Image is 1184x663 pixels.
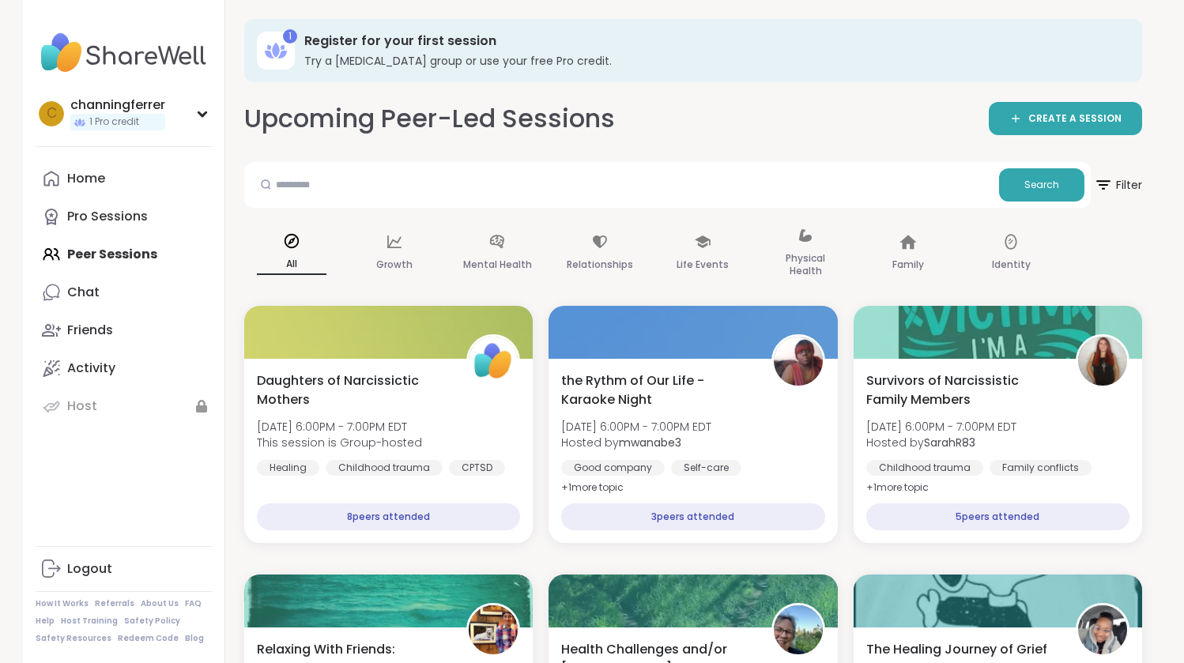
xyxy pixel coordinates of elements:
button: Filter [1094,162,1142,208]
h3: Try a [MEDICAL_DATA] group or use your free Pro credit. [304,53,1120,69]
a: Safety Resources [36,633,111,644]
span: This session is Group-hosted [257,435,422,450]
div: Friends [67,322,113,339]
a: Home [36,160,212,198]
span: Hosted by [561,435,711,450]
h3: Register for your first session [304,32,1120,50]
span: [DATE] 6:00PM - 7:00PM EDT [866,419,1016,435]
a: Redeem Code [118,633,179,644]
a: Friends [36,311,212,349]
a: Referrals [95,598,134,609]
button: Search [999,168,1084,202]
div: Childhood trauma [866,460,983,476]
div: Childhood trauma [326,460,443,476]
a: About Us [141,598,179,609]
div: Healing [257,460,319,476]
div: Activity [67,360,115,377]
p: Relationships [567,255,633,274]
div: CPTSD [449,460,505,476]
span: Search [1024,178,1059,192]
div: Home [67,170,105,187]
img: mwanabe3 [774,337,823,386]
p: Identity [992,255,1031,274]
p: All [257,254,326,275]
h2: Upcoming Peer-Led Sessions [244,101,615,137]
img: SarahR83 [1078,337,1127,386]
div: 3 peers attended [561,503,824,530]
a: CREATE A SESSION [989,102,1142,135]
img: levornia [1078,605,1127,654]
img: AmberWolffWizard [469,605,518,654]
span: CREATE A SESSION [1028,112,1122,126]
img: Lori246 [774,605,823,654]
a: Activity [36,349,212,387]
span: c [47,104,57,124]
div: Chat [67,284,100,301]
div: Good company [561,460,665,476]
a: Logout [36,550,212,588]
span: [DATE] 6:00PM - 7:00PM EDT [257,419,422,435]
div: Logout [67,560,112,578]
p: Growth [376,255,413,274]
b: SarahR83 [924,435,975,450]
span: Filter [1094,166,1142,204]
div: Pro Sessions [67,208,148,225]
a: Help [36,616,55,627]
a: FAQ [185,598,202,609]
span: Hosted by [866,435,1016,450]
span: 1 Pro credit [89,115,139,129]
span: Daughters of Narcissictic Mothers [257,371,449,409]
div: 5 peers attended [866,503,1129,530]
a: Blog [185,633,204,644]
a: Host Training [61,616,118,627]
a: Chat [36,273,212,311]
div: channingferrer [70,96,165,114]
div: Host [67,397,97,415]
a: Safety Policy [124,616,180,627]
img: ShareWell Nav Logo [36,25,212,81]
div: Family conflicts [990,460,1092,476]
span: [DATE] 6:00PM - 7:00PM EDT [561,419,711,435]
a: How It Works [36,598,89,609]
p: Physical Health [771,249,840,281]
p: Family [892,255,924,274]
p: Mental Health [463,255,532,274]
span: Survivors of Narcissistic Family Members [866,371,1058,409]
b: mwanabe3 [619,435,681,450]
span: The Healing Journey of Grief [866,640,1047,659]
div: Self-care [671,460,741,476]
a: Pro Sessions [36,198,212,235]
a: Host [36,387,212,425]
span: the Rythm of Our Life - Karaoke Night [561,371,753,409]
div: 8 peers attended [257,503,520,530]
img: ShareWell [469,337,518,386]
p: Life Events [677,255,729,274]
div: 1 [283,29,297,43]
